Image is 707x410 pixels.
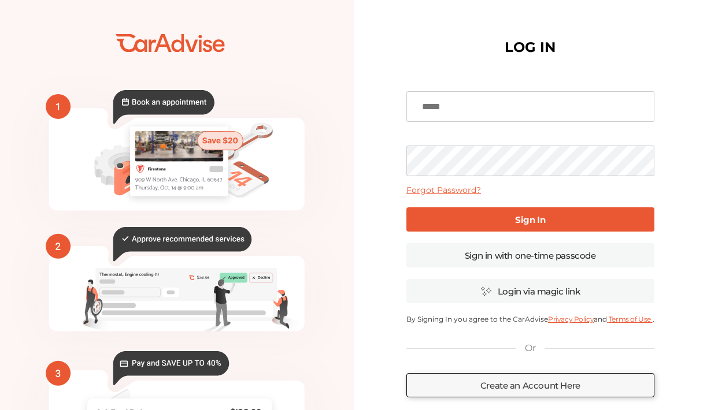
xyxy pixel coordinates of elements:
[525,342,535,355] p: Or
[406,315,654,323] p: By Signing In you agree to the CarAdvise and .
[548,315,594,323] a: Privacy Policy
[480,286,492,297] img: magic_icon.32c66aac.svg
[406,373,654,397] a: Create an Account Here
[515,214,545,225] b: Sign In
[406,243,654,267] a: Sign in with one-time passcode
[406,207,654,232] a: Sign In
[406,185,481,195] a: Forgot Password?
[607,315,652,323] a: Terms of Use
[406,279,654,303] a: Login via magic link
[505,42,556,53] h1: LOG IN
